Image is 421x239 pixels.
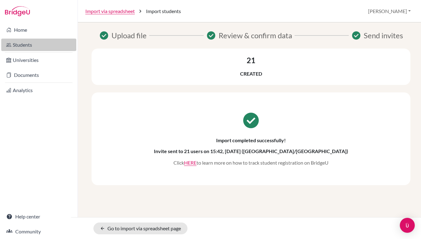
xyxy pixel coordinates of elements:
a: Universities [1,54,76,66]
span: Review & confirm data [219,30,292,41]
a: Students [1,39,76,51]
a: Documents [1,69,76,81]
span: Import students [146,7,181,15]
p: Click to learn more on how to track student registration on BridgeU [173,159,329,166]
a: Import via spreadsheet [85,7,135,15]
span: Success [206,30,216,40]
span: Upload file [111,30,147,41]
span: Send invites [364,30,403,41]
a: Community [1,225,76,238]
a: Home [1,24,76,36]
a: Analytics [1,84,76,96]
img: Bridge-U [5,6,30,16]
span: check_circle [242,111,260,130]
i: chevron_right [137,8,144,14]
h6: Invite sent to 21 users on 15:42, [DATE] ([GEOGRAPHIC_DATA]/[GEOGRAPHIC_DATA]) [154,148,348,154]
div: Open Intercom Messenger [400,218,415,233]
button: [PERSON_NAME] [365,5,414,17]
a: Help center [1,210,76,223]
span: Success [351,30,361,40]
p: Created [240,70,262,77]
a: Click to open the "Tracking student registration" article in a new tab [184,160,196,166]
span: Success [99,30,109,40]
h6: Import completed successfully! [216,137,286,143]
i: arrow_back [100,226,105,231]
h3: 21 [247,56,255,65]
a: Go to import via spreadsheet page [93,223,187,234]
